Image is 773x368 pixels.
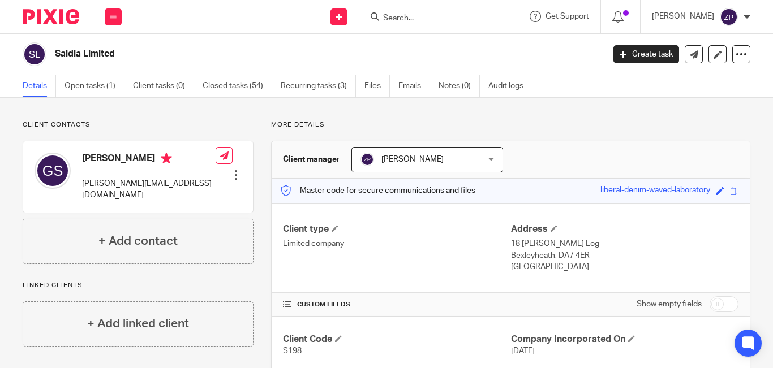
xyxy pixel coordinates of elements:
[652,11,714,22] p: [PERSON_NAME]
[161,153,172,164] i: Primary
[87,315,189,332] h4: + Add linked client
[382,14,484,24] input: Search
[511,261,738,272] p: [GEOGRAPHIC_DATA]
[381,155,444,163] span: [PERSON_NAME]
[55,48,488,60] h2: Saldia Limited
[65,75,124,97] a: Open tasks (1)
[546,12,589,20] span: Get Support
[613,45,679,63] a: Create task
[283,347,302,355] span: S198
[364,75,390,97] a: Files
[283,238,510,249] p: Limited company
[82,153,216,167] h4: [PERSON_NAME]
[98,232,178,250] h4: + Add contact
[35,153,71,189] img: svg%3E
[511,334,738,345] h4: Company Incorporated On
[23,75,56,97] a: Details
[283,334,510,345] h4: Client Code
[360,153,374,166] img: svg%3E
[511,223,738,235] h4: Address
[23,9,79,24] img: Pixie
[511,347,535,355] span: [DATE]
[82,178,216,201] p: [PERSON_NAME][EMAIL_ADDRESS][DOMAIN_NAME]
[511,238,738,249] p: 18 [PERSON_NAME] Log
[281,75,356,97] a: Recurring tasks (3)
[439,75,480,97] a: Notes (0)
[720,8,738,26] img: svg%3E
[283,300,510,309] h4: CUSTOM FIELDS
[637,298,702,310] label: Show empty fields
[203,75,272,97] a: Closed tasks (54)
[511,250,738,261] p: Bexleyheath, DA7 4ER
[488,75,532,97] a: Audit logs
[23,120,254,129] p: Client contacts
[283,154,340,165] h3: Client manager
[23,281,254,290] p: Linked clients
[23,42,46,66] img: svg%3E
[133,75,194,97] a: Client tasks (0)
[600,184,710,197] div: liberal-denim-waved-laboratory
[398,75,430,97] a: Emails
[271,120,750,129] p: More details
[283,223,510,235] h4: Client type
[280,185,475,196] p: Master code for secure communications and files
